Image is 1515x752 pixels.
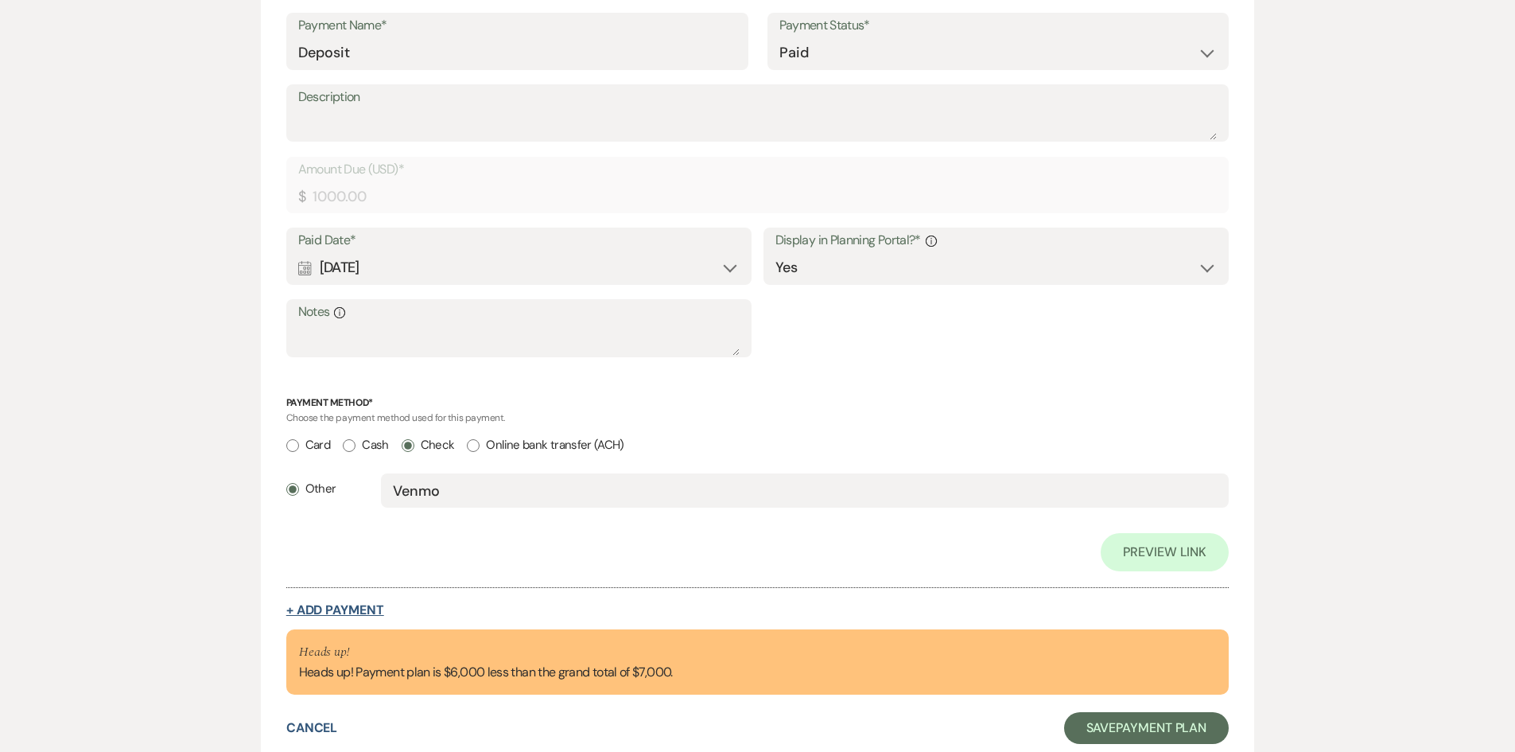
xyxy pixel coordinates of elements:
[286,604,384,617] button: + Add Payment
[467,439,480,452] input: Online bank transfer (ACH)
[286,411,505,424] span: Choose the payment method used for this payment.
[298,186,305,208] div: $
[779,14,1218,37] label: Payment Status*
[286,478,336,500] label: Other
[343,439,355,452] input: Cash
[286,483,299,496] input: Other
[343,434,388,456] label: Cash
[775,229,1218,252] label: Display in Planning Portal?*
[299,642,673,682] div: Heads up! Payment plan is $6,000 less than the grand total of $7,000.
[402,439,414,452] input: Check
[286,439,299,452] input: Card
[286,722,338,734] button: Cancel
[298,301,740,324] label: Notes
[286,395,1229,411] p: Payment Method*
[1101,533,1229,571] a: Preview Link
[298,252,740,283] div: [DATE]
[467,434,623,456] label: Online bank transfer (ACH)
[286,434,330,456] label: Card
[298,229,740,252] label: Paid Date*
[299,642,673,663] p: Heads up!
[298,86,1218,109] label: Description
[298,158,1218,181] label: Amount Due (USD)*
[1064,712,1229,744] button: SavePayment Plan
[402,434,455,456] label: Check
[298,14,736,37] label: Payment Name*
